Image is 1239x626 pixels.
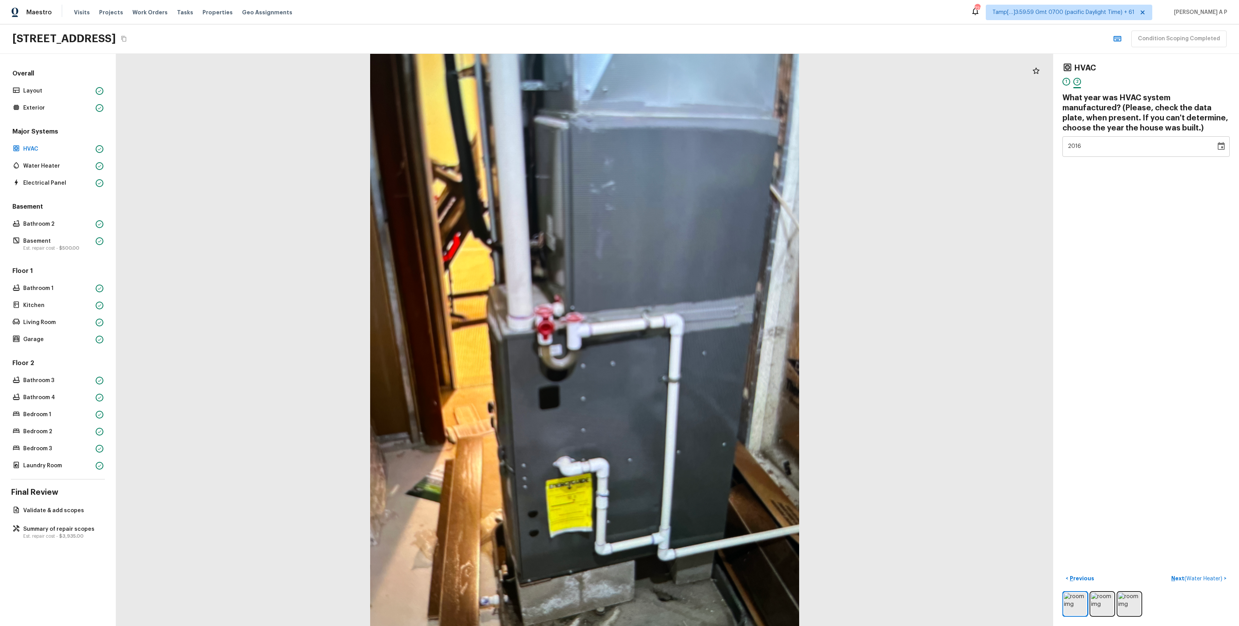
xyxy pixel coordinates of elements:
h5: Basement [11,202,105,213]
h5: Overall [11,69,105,79]
button: Copy Address [119,34,129,44]
button: Next(Water Heater)> [1168,572,1230,585]
img: room img [1064,593,1086,615]
h5: Major Systems [11,127,105,137]
span: Year [1068,144,1081,149]
p: Validate & add scopes [23,507,100,515]
div: 726 [975,5,980,12]
p: Est. repair cost - [23,533,100,539]
p: Bedroom 3 [23,445,93,453]
span: Tamp[…]3:59:59 Gmt 0700 (pacific Daylight Time) + 61 [992,9,1134,16]
p: Est. repair cost - [23,245,93,251]
span: Tasks [177,10,193,15]
h4: Final Review [11,487,105,497]
h4: What year was HVAC system manufactured? (Please, check the data plate, when present. If you can't... [1062,93,1230,133]
img: room img [1118,593,1141,615]
span: [PERSON_NAME] A P [1171,9,1227,16]
p: Layout [23,87,93,95]
span: Maestro [26,9,52,16]
div: 1 [1062,78,1070,86]
h5: Floor 2 [11,359,105,369]
span: Projects [99,9,123,16]
p: Water Heater [23,162,93,170]
p: Bedroom 1 [23,411,93,418]
span: $3,935.00 [59,534,84,539]
p: Garage [23,336,93,343]
span: Work Orders [132,9,168,16]
p: Bathroom 4 [23,394,93,401]
p: Bathroom 1 [23,285,93,292]
span: Visits [74,9,90,16]
p: Summary of repair scopes [23,525,100,533]
p: HVAC [23,145,93,153]
p: Exterior [23,104,93,112]
button: <Previous [1062,572,1097,585]
span: ( Water Heater ) [1184,576,1222,581]
div: 2 [1073,78,1081,86]
span: $500.00 [59,246,79,250]
img: room img [1091,593,1114,615]
p: Bathroom 3 [23,377,93,384]
p: Electrical Panel [23,179,93,187]
p: Living Room [23,319,93,326]
p: Bathroom 2 [23,220,93,228]
button: Choose date, selected date is Dec 31, 2016 [1213,139,1229,154]
p: Previous [1068,575,1094,582]
span: Geo Assignments [242,9,292,16]
p: Kitchen [23,302,93,309]
p: Laundry Room [23,462,93,470]
p: Bedroom 2 [23,428,93,436]
h5: Floor 1 [11,267,105,277]
h4: HVAC [1074,63,1096,73]
span: Properties [202,9,233,16]
h2: [STREET_ADDRESS] [12,32,116,46]
p: Next [1171,575,1224,583]
p: Basement [23,237,93,245]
